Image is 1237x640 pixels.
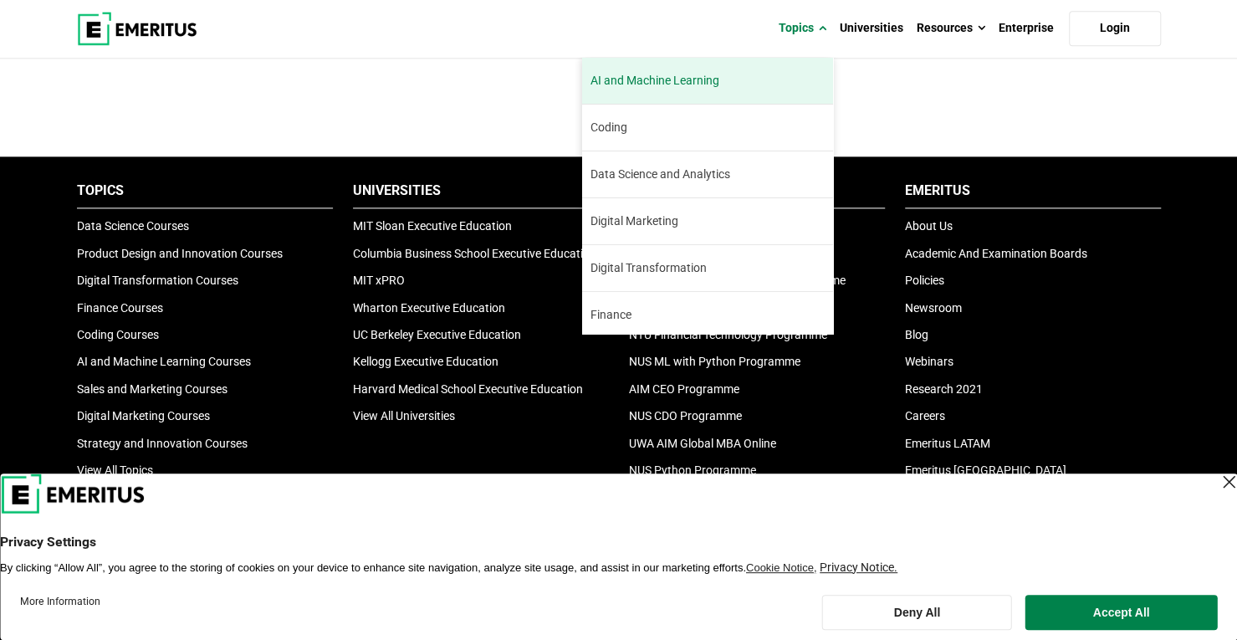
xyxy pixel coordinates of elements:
[77,219,189,233] a: Data Science Courses
[77,437,248,450] a: Strategy and Innovation Courses
[77,274,238,287] a: Digital Transformation Courses
[905,382,983,396] a: Research 2021
[353,382,583,396] a: Harvard Medical School Executive Education
[905,301,962,315] a: Newsroom
[353,409,455,422] a: View All Universities
[1069,11,1161,46] a: Login
[582,58,833,104] a: AI and Machine Learning
[590,306,631,324] span: Finance
[77,382,227,396] a: Sales and Marketing Courses
[77,328,159,341] a: Coding Courses
[905,437,990,450] a: Emeritus LATAM
[905,328,928,341] a: Blog
[353,301,505,315] a: Wharton Executive Education
[353,328,521,341] a: UC Berkeley Executive Education
[582,245,833,291] a: Digital Transformation
[77,463,153,477] a: View All Topics
[629,463,756,477] a: NUS Python Programme
[582,198,833,244] a: Digital Marketing
[905,274,944,287] a: Policies
[629,355,800,368] a: NUS ML with Python Programme
[590,119,627,136] span: Coding
[77,301,163,315] a: Finance Courses
[629,328,827,341] a: NTU Financial Technology Programme
[905,219,953,233] a: About Us
[590,166,730,183] span: Data Science and Analytics
[905,463,1066,477] a: Emeritus [GEOGRAPHIC_DATA]
[590,212,678,230] span: Digital Marketing
[590,259,707,277] span: Digital Transformation
[353,355,498,368] a: Kellogg Executive Education
[905,247,1087,260] a: Academic And Examination Boards
[353,274,405,287] a: MIT xPRO
[905,355,953,368] a: Webinars
[77,247,283,260] a: Product Design and Innovation Courses
[629,409,742,422] a: NUS CDO Programme
[629,437,776,450] a: UWA AIM Global MBA Online
[582,292,833,338] a: Finance
[905,409,945,422] a: Careers
[353,247,596,260] a: Columbia Business School Executive Education
[590,72,719,90] span: AI and Machine Learning
[582,105,833,151] a: Coding
[582,151,833,197] a: Data Science and Analytics
[629,382,739,396] a: AIM CEO Programme
[77,355,251,368] a: AI and Machine Learning Courses
[77,409,210,422] a: Digital Marketing Courses
[353,219,512,233] a: MIT Sloan Executive Education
